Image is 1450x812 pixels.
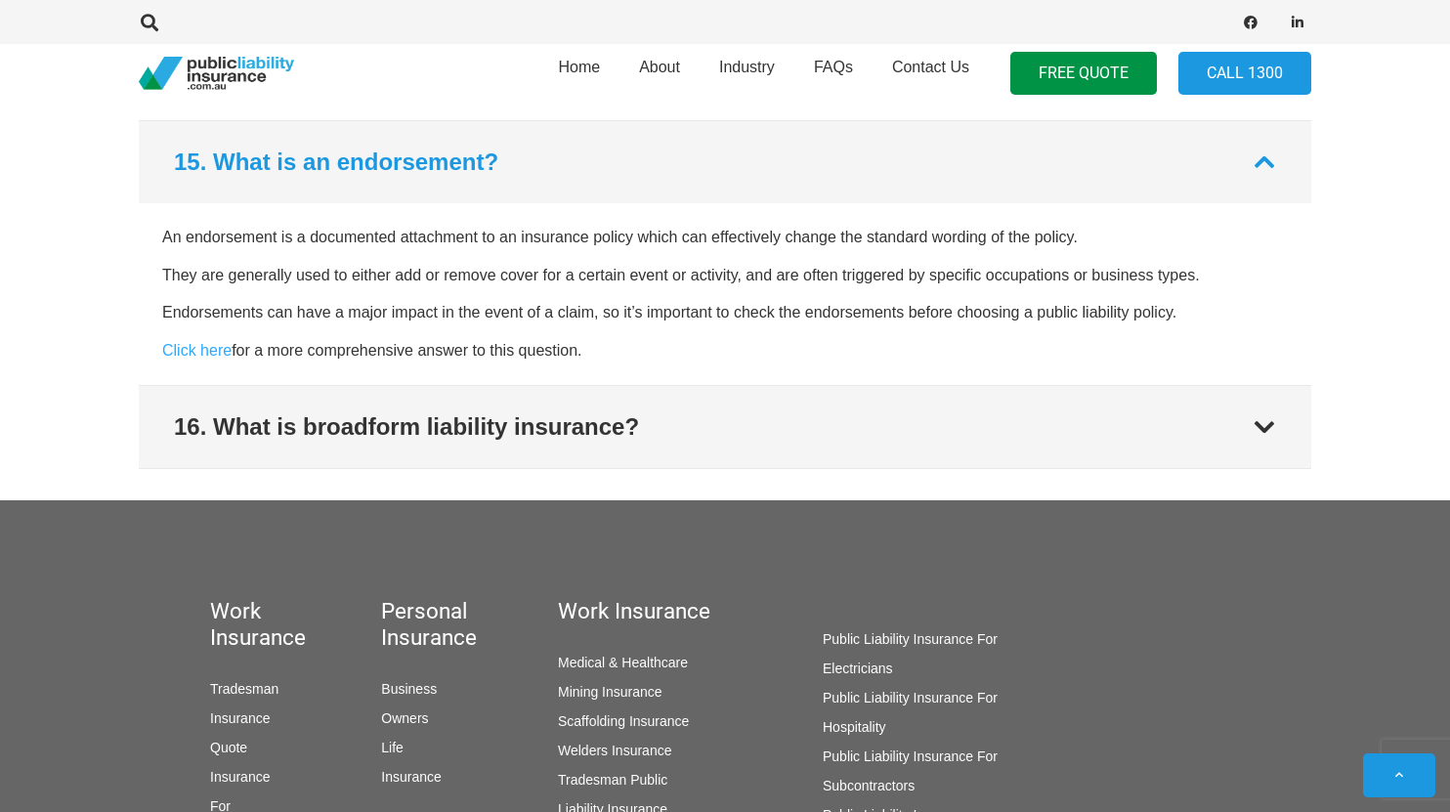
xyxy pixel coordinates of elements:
[719,59,775,75] span: Industry
[558,743,671,758] a: Welders Insurance
[162,265,1288,286] p: They are generally used to either add or remove cover for a certain event or activity, and are of...
[139,57,294,91] a: pli_logotransparent
[1237,9,1264,36] a: Facebook
[814,59,853,75] span: FAQs
[381,598,446,651] h5: Personal Insurance
[823,748,998,793] a: Public Liability Insurance For Subcontractors
[1284,9,1311,36] a: LinkedIn
[162,227,1288,248] p: An endorsement is a documented attachment to an insurance policy which can effectively change the...
[174,145,498,180] div: 15. What is an endorsement?
[892,59,969,75] span: Contact Us
[558,684,662,700] a: Mining Insurance
[619,38,700,108] a: About
[538,38,619,108] a: Home
[794,38,873,108] a: FAQs
[1010,52,1157,96] a: FREE QUOTE
[639,59,680,75] span: About
[139,121,1311,203] button: 15. What is an endorsement?
[210,681,278,755] a: Tradesman Insurance Quote
[823,598,1063,624] h5: Work Insurance
[1178,52,1311,96] a: Call 1300
[700,38,794,108] a: Industry
[823,690,998,735] a: Public Liability Insurance For Hospitality
[162,340,1288,362] p: for a more comprehensive answer to this question.
[823,631,998,676] a: Public Liability Insurance For Electricians
[130,14,169,31] a: Search
[162,302,1288,323] p: Endorsements can have a major impact in the event of a claim, so it’s important to check the endo...
[1363,753,1435,797] a: Back to top
[139,386,1311,468] button: 16. What is broadform liability insurance?
[873,38,989,108] a: Contact Us
[381,681,441,785] a: Business Owners Life Insurance
[558,655,688,670] a: Medical & Healthcare
[174,409,639,445] div: 16. What is broadform liability insurance?
[558,713,689,729] a: Scaffolding Insurance
[210,598,269,651] h5: Work Insurance
[558,598,710,624] h5: Work Insurance
[558,59,600,75] span: Home
[162,342,232,359] a: Click here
